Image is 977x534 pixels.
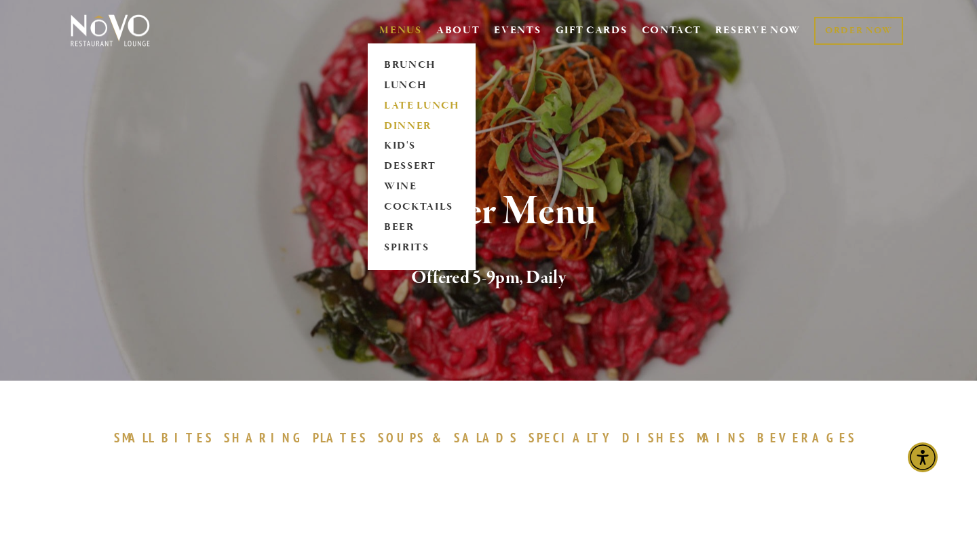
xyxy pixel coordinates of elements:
span: SALADS [454,430,519,446]
a: GIFT CARDS [556,18,628,43]
img: Novo Restaurant &amp; Lounge [68,14,153,47]
a: SMALLBITES [114,430,221,446]
a: SPECIALTYDISHES [529,430,693,446]
span: BITES [161,430,214,446]
a: LUNCH [379,75,464,96]
span: SOUPS [378,430,425,446]
a: BEER [379,218,464,238]
a: SOUPS&SALADS [378,430,525,446]
a: DINNER [379,116,464,136]
span: SPECIALTY [529,430,615,446]
a: ABOUT [436,24,480,37]
a: MAINS [697,430,754,446]
span: SMALL [114,430,155,446]
a: LATE LUNCH [379,96,464,116]
div: Accessibility Menu [908,442,938,472]
a: SPIRITS [379,238,464,259]
h1: Dinner Menu [93,190,884,234]
a: COCKTAILS [379,197,464,218]
a: RESERVE NOW [715,18,801,43]
a: KID'S [379,136,464,157]
a: MENUS [379,24,422,37]
a: BRUNCH [379,55,464,75]
span: & [432,430,447,446]
span: BEVERAGES [757,430,856,446]
a: SHARINGPLATES [224,430,375,446]
span: SHARING [224,430,307,446]
a: ORDER NOW [814,17,903,45]
a: EVENTS [494,24,541,37]
h2: Offered 5-9pm, Daily [93,264,884,292]
a: WINE [379,177,464,197]
a: DESSERT [379,157,464,177]
span: MAINS [697,430,748,446]
span: DISHES [622,430,687,446]
a: BEVERAGES [757,430,863,446]
span: PLATES [313,430,368,446]
a: CONTACT [642,18,702,43]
